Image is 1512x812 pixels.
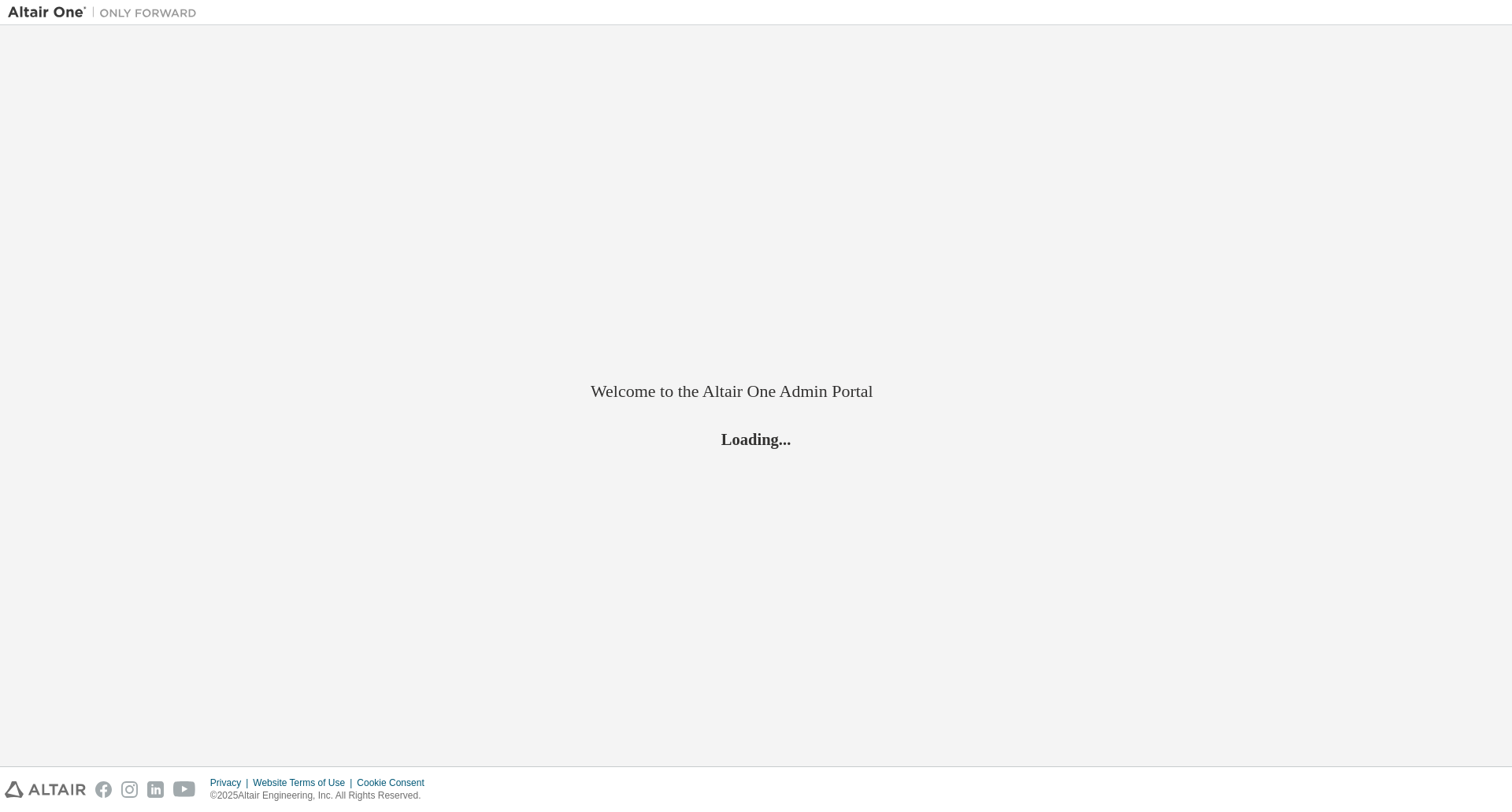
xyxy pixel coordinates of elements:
img: youtube.svg [173,781,196,798]
img: Altair One [8,5,205,20]
img: facebook.svg [95,781,112,798]
div: Privacy [210,777,253,789]
div: Cookie Consent [357,777,433,789]
img: linkedin.svg [147,781,164,798]
h2: Welcome to the Altair One Admin Portal [591,380,921,402]
img: altair_logo.svg [5,781,86,798]
img: instagram.svg [121,781,138,798]
h2: Loading... [591,428,921,449]
div: Website Terms of Use [253,777,357,789]
p: © 2025 Altair Engineering, Inc. All Rights Reserved. [210,789,434,803]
